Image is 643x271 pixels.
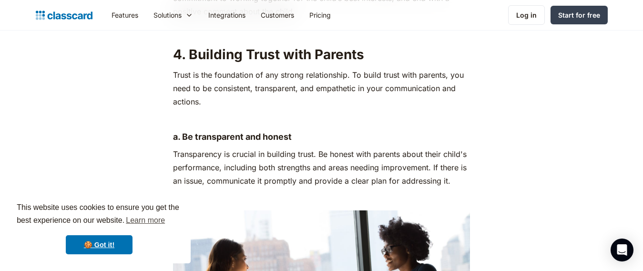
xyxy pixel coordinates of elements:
div: Start for free [558,10,600,20]
p: ‍ [173,113,470,126]
h4: a. Be transparent and honest [173,131,470,143]
a: home [36,9,92,22]
a: dismiss cookie message [66,235,133,254]
a: Features [104,4,146,26]
p: Transparency is crucial in building trust. Be honest with parents about their child's performance... [173,147,470,188]
p: Trust is the foundation of any strong relationship. To build trust with parents, you need to be c... [173,68,470,108]
strong: 4. Building Trust with Parents [173,46,364,63]
a: Customers [253,4,302,26]
span: This website uses cookies to ensure you get the best experience on our website. [17,202,182,228]
p: ‍ [173,192,470,206]
div: Solutions [146,4,201,26]
a: learn more about cookies [124,213,166,228]
div: Solutions [153,10,182,20]
a: Pricing [302,4,338,26]
div: Open Intercom Messenger [611,239,633,261]
a: Start for free [551,6,608,24]
div: Log in [516,10,537,20]
a: Log in [508,5,545,25]
a: Integrations [201,4,253,26]
div: cookieconsent [8,193,191,263]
